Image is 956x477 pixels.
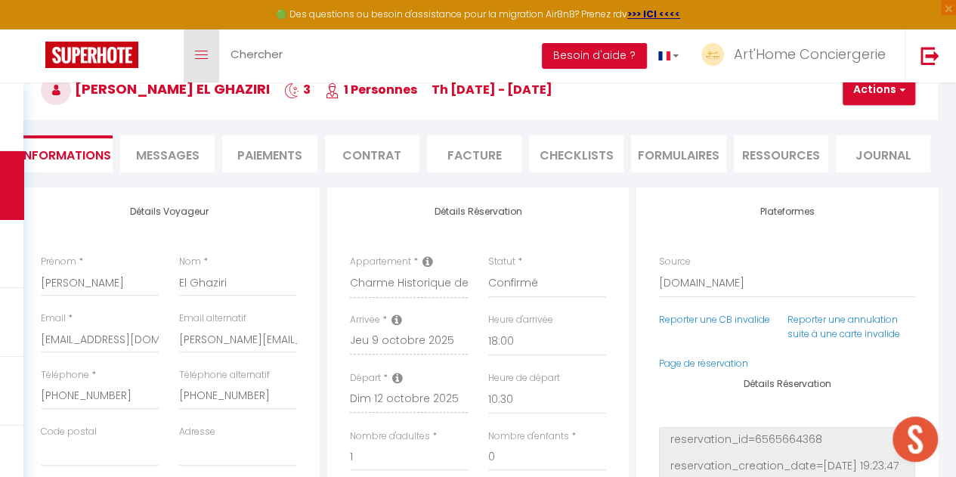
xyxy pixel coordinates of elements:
[179,368,270,383] label: Téléphone alternatif
[843,75,915,105] button: Actions
[41,79,270,98] span: [PERSON_NAME] El Ghaziri
[427,135,521,172] li: Facture
[350,255,411,269] label: Appartement
[488,313,553,327] label: Heure d'arrivée
[787,313,900,340] a: Reporter une annulation suite à une carte invalide
[179,425,215,439] label: Adresse
[659,379,915,389] h4: Détails Réservation
[529,135,623,172] li: CHECKLISTS
[136,147,200,164] span: Messages
[222,135,317,172] li: Paiements
[41,368,89,383] label: Téléphone
[659,206,915,217] h4: Plateformes
[41,311,66,326] label: Email
[284,81,311,98] span: 3
[41,206,297,217] h4: Détails Voyageur
[659,357,748,370] a: Page de réservation
[659,313,770,326] a: Reporter une CB invalide
[488,429,569,444] label: Nombre d'enfants
[325,135,419,172] li: Contrat
[631,135,726,172] li: FORMULAIRES
[542,43,647,69] button: Besoin d'aide ?
[18,135,113,172] li: Informations
[920,46,939,65] img: logout
[488,255,515,269] label: Statut
[701,43,724,66] img: ...
[350,206,606,217] h4: Détails Réservation
[45,42,138,68] img: Super Booking
[41,425,97,439] label: Code postal
[734,45,886,63] span: Art'Home Conciergerie
[893,417,938,462] div: Ouvrir le chat
[350,429,430,444] label: Nombre d'adultes
[734,135,828,172] li: Ressources
[41,255,76,269] label: Prénom
[325,81,417,98] span: 1 Personnes
[219,29,294,82] a: Chercher
[350,313,380,327] label: Arrivée
[179,311,246,326] label: Email alternatif
[836,135,930,172] li: Journal
[488,371,560,386] label: Heure de départ
[627,8,680,20] a: >>> ICI <<<<
[230,46,283,62] span: Chercher
[659,255,691,269] label: Source
[350,371,381,386] label: Départ
[179,255,201,269] label: Nom
[690,29,905,82] a: ... Art'Home Conciergerie
[432,81,552,98] span: Th [DATE] - [DATE]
